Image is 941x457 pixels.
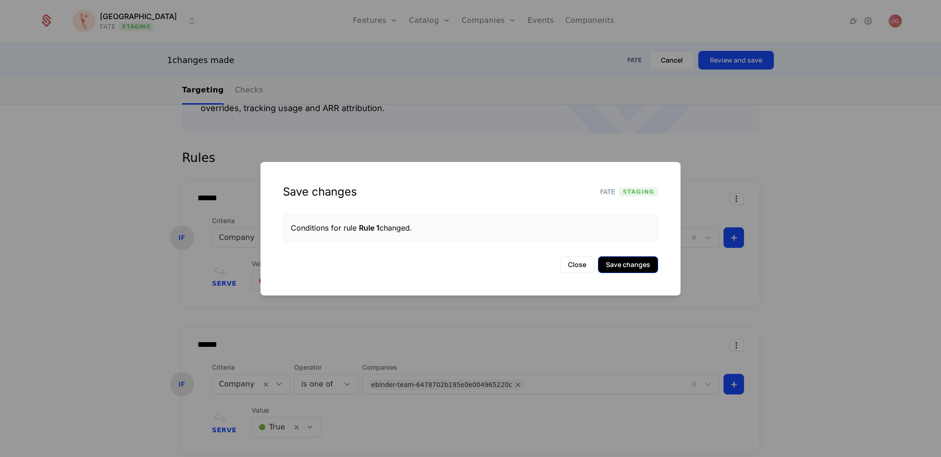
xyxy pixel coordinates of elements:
[600,187,616,197] span: FATE
[619,187,658,197] span: Staging
[291,222,650,233] div: Conditions for rule changed.
[598,256,658,273] button: Save changes
[283,184,357,199] div: Save changes
[560,256,594,273] button: Close
[359,223,379,232] span: Rule 1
